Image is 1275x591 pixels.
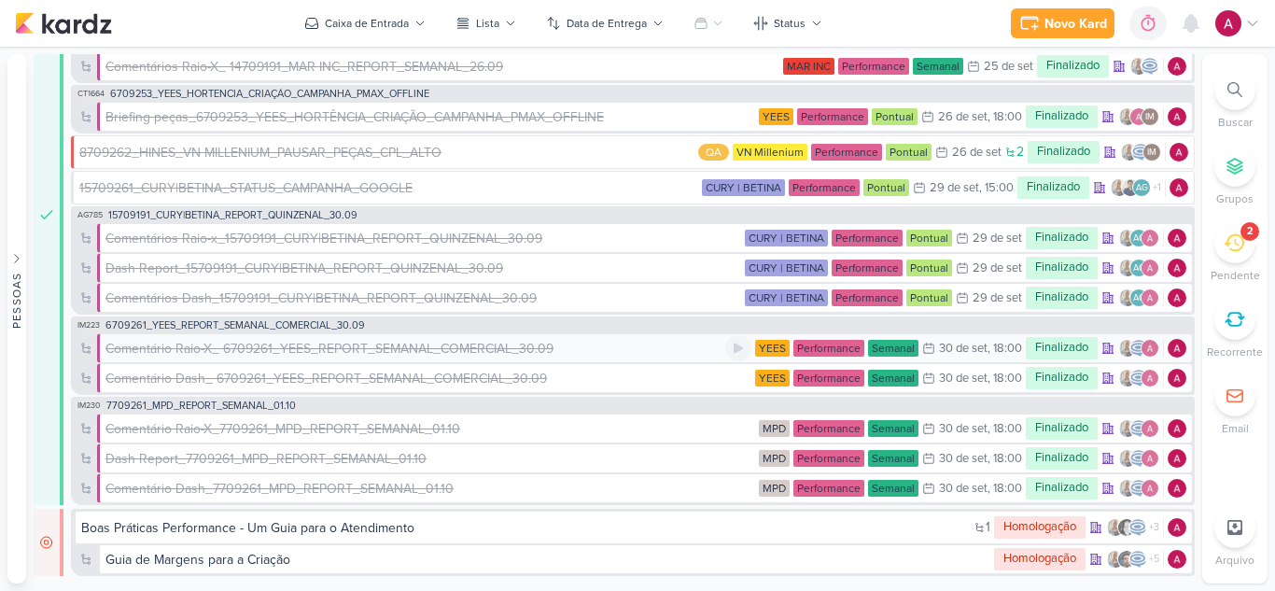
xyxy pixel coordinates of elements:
div: Guia de Margens para a Criação [105,550,290,570]
div: Pontual [863,179,909,196]
div: 2 [1247,224,1253,239]
div: Responsável: Alessandra Gomes [1168,449,1186,468]
div: Finalizado [1026,477,1098,500]
div: Comentário Raio-X_ 6709261_YEES_REPORT_SEMANAL_COMERCIAL_30.09 [105,339,725,359]
div: Colaboradores: Iara Santos, Nelito Junior, Caroline Traven De Andrade, Eduardo Quaresma, Aline Gi... [1106,550,1164,569]
div: Homologação [994,548,1086,570]
img: Nelito Junior [1117,550,1136,569]
div: Performance [793,480,864,497]
div: VN Millenium [733,144,807,161]
img: Caroline Traven De Andrade [1141,57,1159,76]
img: Alessandra Gomes [1168,419,1186,438]
div: Comentários Raio-X_ 14709191_MAR INC_REPORT_SEMANAL_26.09 [105,57,779,77]
div: Finalizado [1026,337,1098,359]
img: Alessandra Gomes [1168,259,1186,277]
div: 26 de set [952,147,1002,159]
div: Colaboradores: Iara Santos, Aline Gimenez Graciano, Alessandra Gomes [1118,288,1164,307]
div: Homologação [34,509,63,576]
div: Guia de Margens para a Criação [105,550,990,570]
img: Renata Brandão [1117,518,1136,537]
div: Colaboradores: Iara Santos, Aline Gimenez Graciano, Alessandra Gomes [1118,229,1164,247]
div: Finalizado [1026,417,1098,440]
img: Iara Santos [1118,449,1137,468]
img: Iara Santos [1118,288,1137,307]
p: Recorrente [1207,344,1263,360]
div: Comentários Dash_15709191_CURY|BETINA_REPORT_QUINZENAL_30.09 [105,288,741,308]
div: Colaboradores: Iara Santos, Aline Gimenez Graciano, Alessandra Gomes [1118,259,1164,277]
div: Finalizado [1017,176,1089,199]
div: Performance [793,450,864,467]
div: Finalizado [1028,141,1100,163]
div: Responsável: Alessandra Gomes [1168,518,1186,537]
img: Alessandra Gomes [1141,419,1159,438]
div: Dash Report_7709261_MPD_REPORT_SEMANAL_01.10 [105,449,755,469]
div: 30 de set [939,373,988,385]
div: Responsável: Alessandra Gomes [1170,178,1188,197]
div: Comentário Raio-X_ 6709261_YEES_REPORT_SEMANAL_COMERCIAL_30.09 [105,339,553,359]
img: Alessandra Gomes [1141,259,1159,277]
div: Finalizado [1026,227,1098,249]
img: Alessandra Gomes [1168,479,1186,498]
div: Semanal [913,58,963,75]
li: Ctrl + F [1202,69,1268,131]
div: Colaboradores: Iara Santos, Caroline Traven De Andrade, Alessandra Gomes [1118,339,1164,358]
div: 30 de set [939,343,988,355]
img: Alessandra Gomes [1168,369,1186,387]
img: Alessandra Gomes [1141,479,1159,498]
span: 7709261_MPD_REPORT_SEMANAL_01.10 [106,401,296,411]
div: , 18:00 [988,343,1022,355]
div: Semanal [868,370,918,387]
div: Responsável: Alessandra Gomes [1168,259,1186,277]
div: 29 de set [930,182,979,194]
div: Colaboradores: Iara Santos, Caroline Traven De Andrade, Alessandra Gomes [1118,449,1164,468]
div: 29 de set [973,292,1022,304]
div: Colaboradores: Iara Santos, Renata Brandão, Caroline Traven De Andrade, Aline Gimenez Graciano, J... [1106,518,1164,537]
div: Finalizado [1026,257,1098,279]
div: Comentários Dash_15709191_CURY|BETINA_REPORT_QUINZENAL_30.09 [105,288,537,308]
div: 15709261_CURY|BETINA_STATUS_CAMPANHA_GOOGLE [79,178,413,198]
div: Performance [832,230,903,246]
span: AG785 [76,210,105,220]
div: MPD [759,420,790,437]
div: Performance [793,370,864,387]
img: Iara Santos [1106,518,1125,537]
div: Responsável: Alessandra Gomes [1168,419,1186,438]
div: MAR INC [783,58,834,75]
img: Caroline Traven De Andrade [1129,419,1148,438]
img: Alessandra Gomes [1168,57,1186,76]
span: IM223 [76,320,102,331]
img: Iara Santos [1118,479,1137,498]
div: , 18:00 [988,483,1022,495]
button: Pessoas [7,54,26,584]
img: kardz.app [15,12,112,35]
div: Colaboradores: Iara Santos, Levy Pessoa, Aline Gimenez Graciano, Alessandra Gomes [1110,178,1166,197]
p: Grupos [1216,190,1254,207]
div: Finalizado [1026,447,1098,470]
img: Iara Santos [1118,107,1137,126]
div: , 18:00 [988,453,1022,465]
div: Performance [789,179,860,196]
div: Comentário Dash_7709261_MPD_REPORT_SEMANAL_01.10 [105,479,454,499]
div: Isabella Machado Guimarães [1141,107,1159,126]
div: 30 de set [939,423,988,435]
div: Responsável: Alessandra Gomes [1168,339,1186,358]
p: Buscar [1218,114,1253,131]
span: +3 [1147,520,1159,535]
span: 2 [1016,146,1024,159]
div: Pontual [886,144,932,161]
p: AG [1136,184,1148,193]
div: Responsável: Alessandra Gomes [1168,550,1186,569]
div: Performance [838,58,909,75]
div: 25 de set [984,61,1033,73]
div: Comentários Raio-X_ 14709191_MAR INC_REPORT_SEMANAL_26.09 [105,57,503,77]
div: Dash Report_7709261_MPD_REPORT_SEMANAL_01.10 [105,449,427,469]
img: Levy Pessoa [1121,178,1140,197]
img: Caroline Traven De Andrade [1128,518,1147,537]
div: 29 de set [973,232,1022,245]
div: , 18:00 [988,111,1022,123]
img: Alessandra Gomes [1168,518,1186,537]
div: Pontual [872,108,918,125]
img: Caroline Traven De Andrade [1129,339,1148,358]
span: IM230 [76,401,103,411]
div: Homologação [994,516,1086,539]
